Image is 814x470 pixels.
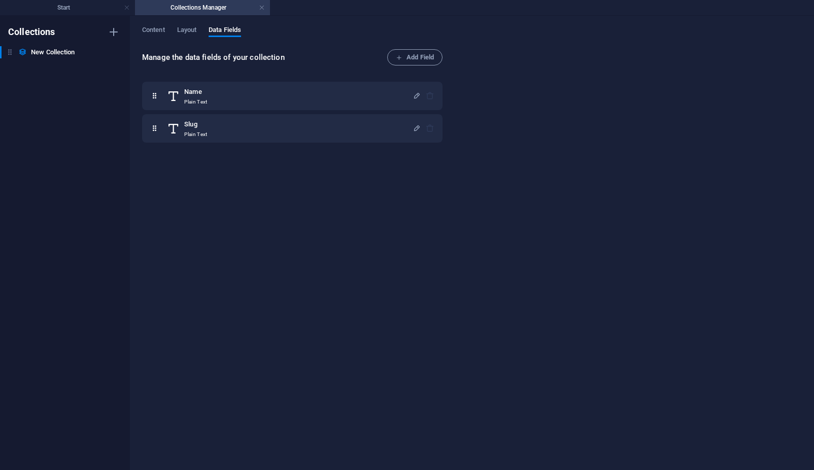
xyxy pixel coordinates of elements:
h6: Slug [184,118,207,130]
h4: Collections Manager [135,2,270,13]
span: Content [142,24,165,38]
button: Add Field [387,49,443,65]
span: Layout [177,24,197,38]
span: Data Fields [209,24,241,38]
h6: Manage the data fields of your collection [142,51,387,63]
p: Plain Text [184,130,207,139]
i: Create new collection [108,26,120,38]
h6: New Collection [31,46,75,58]
p: Plain Text [184,98,207,106]
span: Add Field [396,51,434,63]
h6: Name [184,86,207,98]
h6: Collections [8,26,55,38]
